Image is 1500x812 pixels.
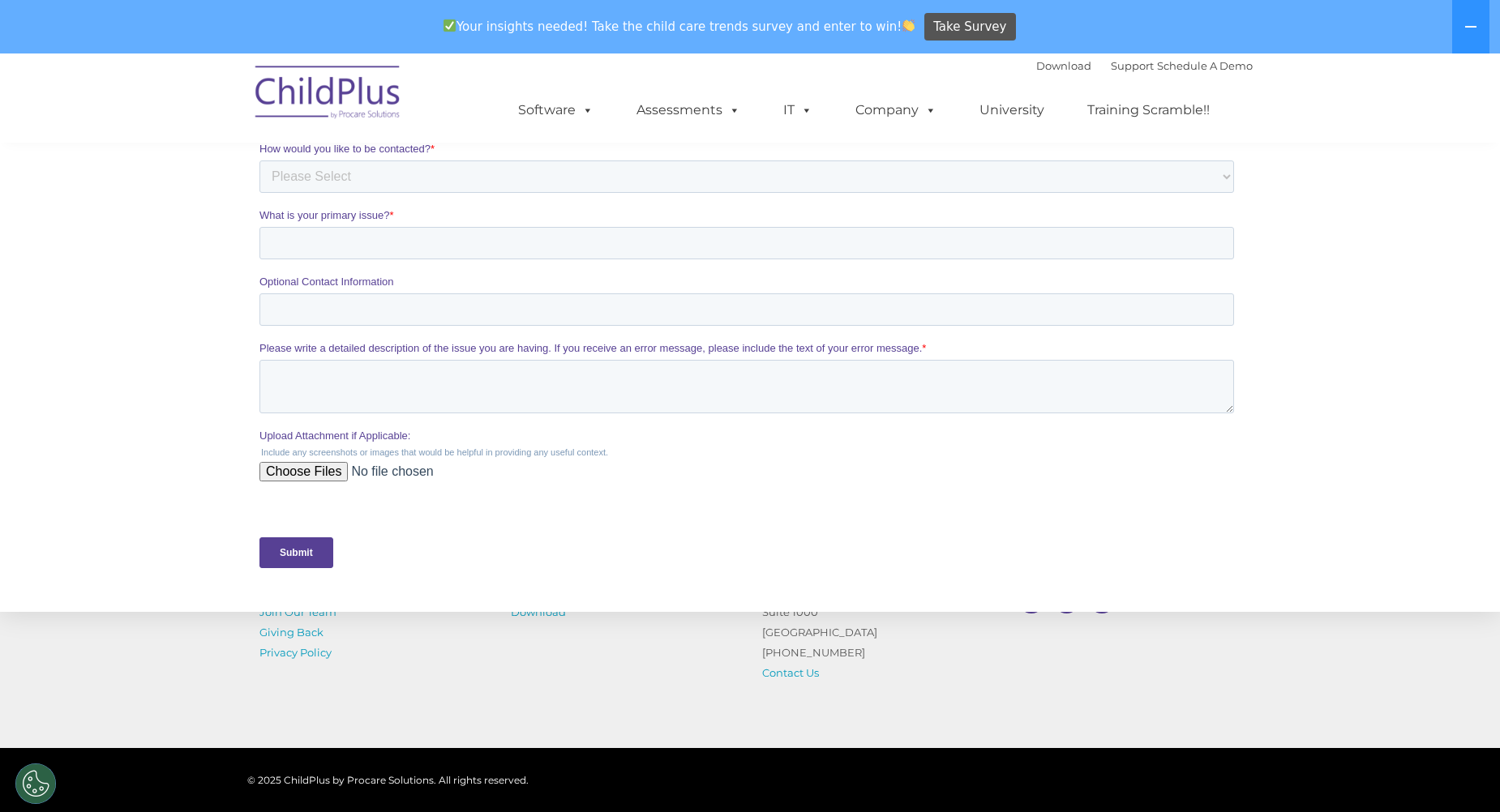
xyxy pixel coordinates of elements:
a: Giving Back [259,626,324,639]
a: Training Scramble!! [1071,94,1226,126]
a: Take Survey [924,13,1016,41]
a: IT [767,94,829,126]
a: Privacy Policy [259,646,332,659]
a: Download [1036,59,1091,72]
a: Download [511,605,566,618]
p: [STREET_ADDRESS] Suite 1000 [GEOGRAPHIC_DATA] [PHONE_NUMBER] [762,582,989,683]
button: Cookies Settings [15,763,56,804]
img: ChildPlus by Procare Solutions [247,54,409,135]
font: | [1036,59,1253,72]
a: Join Our Team [259,605,336,618]
a: Schedule A Demo [1157,59,1253,72]
a: University [963,94,1061,126]
a: Contact Us [762,666,819,679]
a: Software [502,94,610,126]
span: Phone number [491,160,559,173]
span: Your insights needed! Take the child care trends survey and enter to win! [436,11,922,42]
img: ✅ [444,19,456,32]
a: Company [839,94,953,126]
a: Support [1111,59,1154,72]
span: © 2025 ChildPlus by Procare Solutions. All rights reserved. [247,774,529,786]
a: Assessments [620,94,756,126]
span: Take Survey [933,13,1006,41]
span: Last name [491,94,540,106]
img: 👏 [902,19,915,32]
